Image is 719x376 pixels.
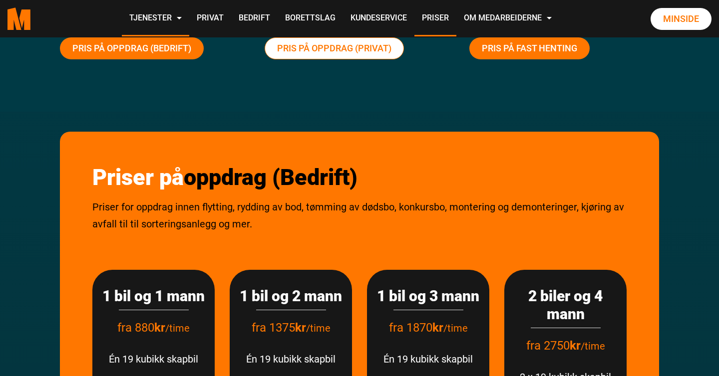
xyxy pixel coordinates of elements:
[526,339,581,353] span: fra 2750
[570,339,581,353] strong: kr
[456,1,559,36] a: Om Medarbeiderne
[240,351,342,368] p: Én 19 kubikk skapbil
[117,321,165,335] span: fra 880
[278,1,343,36] a: Borettslag
[581,340,605,352] span: /time
[414,1,456,36] a: Priser
[231,1,278,36] a: Bedrift
[184,164,358,190] span: oppdrag (Bedrift)
[469,37,590,59] a: Pris på fast henting
[92,164,627,191] h2: Priser på
[295,321,306,335] strong: kr
[102,287,205,305] h3: 1 bil og 1 mann
[389,321,443,335] span: fra 1870
[377,351,479,368] p: Én 19 kubikk skapbil
[60,37,204,59] a: Pris på oppdrag (Bedrift)
[154,321,165,335] strong: kr
[92,201,624,230] span: Priser for oppdrag innen flytting, rydding av bod, tømming av dødsbo, konkursbo, montering og dem...
[443,322,468,334] span: /time
[265,37,404,59] a: Pris på oppdrag (Privat)
[343,1,414,36] a: Kundeservice
[252,321,306,335] span: fra 1375
[165,322,190,334] span: /time
[432,321,443,335] strong: kr
[122,1,189,36] a: Tjenester
[240,287,342,305] h3: 1 bil og 2 mann
[189,1,231,36] a: Privat
[377,287,479,305] h3: 1 bil og 3 mann
[514,287,617,323] h3: 2 biler og 4 mann
[102,351,205,368] p: Én 19 kubikk skapbil
[651,8,712,30] a: Minside
[306,322,331,334] span: /time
